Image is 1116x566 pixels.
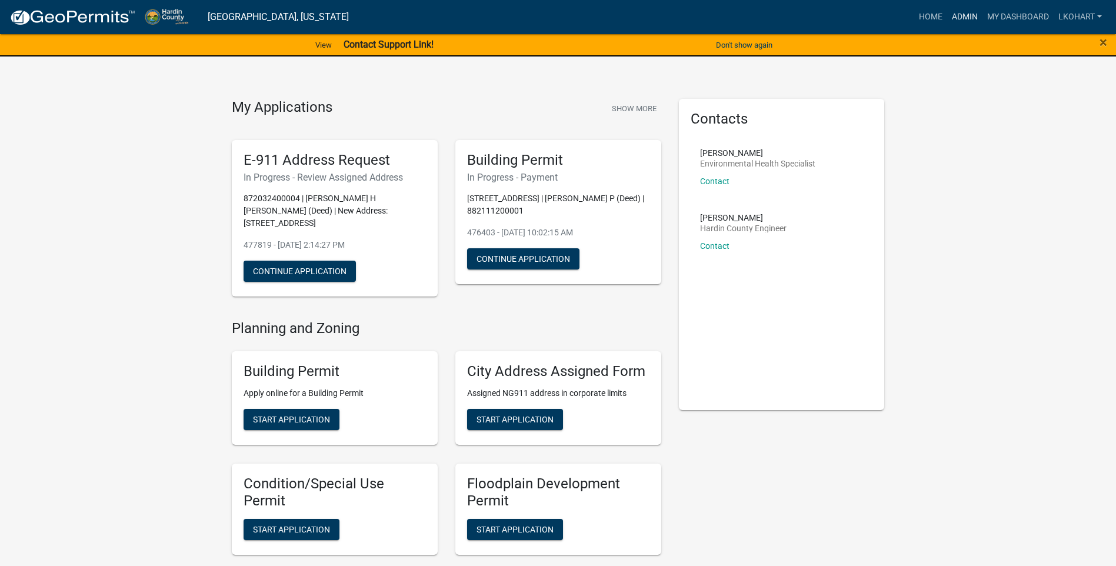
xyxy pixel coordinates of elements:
[467,475,649,510] h5: Floodplain Development Permit
[691,111,873,128] h5: Contacts
[253,524,330,534] span: Start Application
[477,415,554,424] span: Start Application
[208,7,349,27] a: [GEOGRAPHIC_DATA], [US_STATE]
[244,192,426,229] p: 872032400004 | [PERSON_NAME] H [PERSON_NAME] (Deed) | New Address: [STREET_ADDRESS]
[467,192,649,217] p: [STREET_ADDRESS] | [PERSON_NAME] P (Deed) | 882111200001
[232,320,661,337] h4: Planning and Zoning
[467,387,649,399] p: Assigned NG911 address in corporate limits
[1100,35,1107,49] button: Close
[344,39,434,50] strong: Contact Support Link!
[711,35,777,55] button: Don't show again
[467,152,649,169] h5: Building Permit
[244,239,426,251] p: 477819 - [DATE] 2:14:27 PM
[947,6,982,28] a: Admin
[700,214,787,222] p: [PERSON_NAME]
[700,159,815,168] p: Environmental Health Specialist
[467,248,579,269] button: Continue Application
[914,6,947,28] a: Home
[244,172,426,183] h6: In Progress - Review Assigned Address
[244,519,339,540] button: Start Application
[982,6,1054,28] a: My Dashboard
[700,149,815,157] p: [PERSON_NAME]
[244,363,426,380] h5: Building Permit
[244,152,426,169] h5: E-911 Address Request
[700,177,729,186] a: Contact
[700,224,787,232] p: Hardin County Engineer
[232,99,332,116] h4: My Applications
[1100,34,1107,51] span: ×
[244,387,426,399] p: Apply online for a Building Permit
[467,519,563,540] button: Start Application
[253,415,330,424] span: Start Application
[311,35,337,55] a: View
[244,409,339,430] button: Start Application
[467,409,563,430] button: Start Application
[244,475,426,510] h5: Condition/Special Use Permit
[467,227,649,239] p: 476403 - [DATE] 10:02:15 AM
[1054,6,1107,28] a: lkohart
[607,99,661,118] button: Show More
[145,9,198,25] img: Hardin County, Iowa
[244,261,356,282] button: Continue Application
[477,524,554,534] span: Start Application
[467,172,649,183] h6: In Progress - Payment
[467,363,649,380] h5: City Address Assigned Form
[700,241,729,251] a: Contact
